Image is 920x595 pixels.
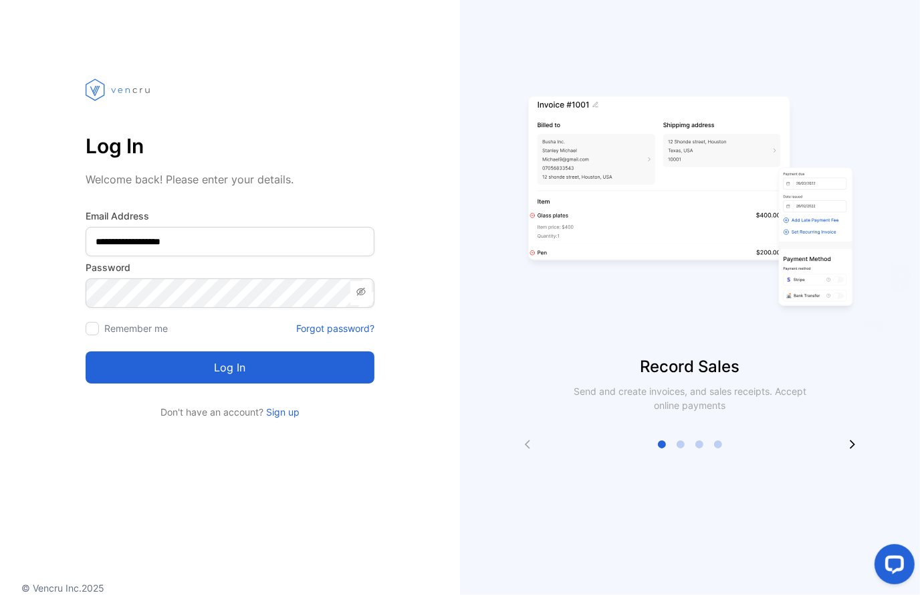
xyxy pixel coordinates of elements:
p: Log In [86,130,374,162]
p: Welcome back! Please enter your details. [86,171,374,187]
img: slider image [523,54,857,355]
label: Email Address [86,209,374,223]
img: vencru logo [86,54,152,126]
button: Log in [86,351,374,384]
p: Record Sales [460,355,920,379]
a: Sign up [263,406,300,418]
label: Remember me [104,323,168,334]
p: Don't have an account? [86,405,374,419]
iframe: LiveChat chat widget [864,539,920,595]
a: Forgot password? [296,321,374,335]
p: Send and create invoices, and sales receipts. Accept online payments [562,384,818,412]
label: Password [86,260,374,274]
